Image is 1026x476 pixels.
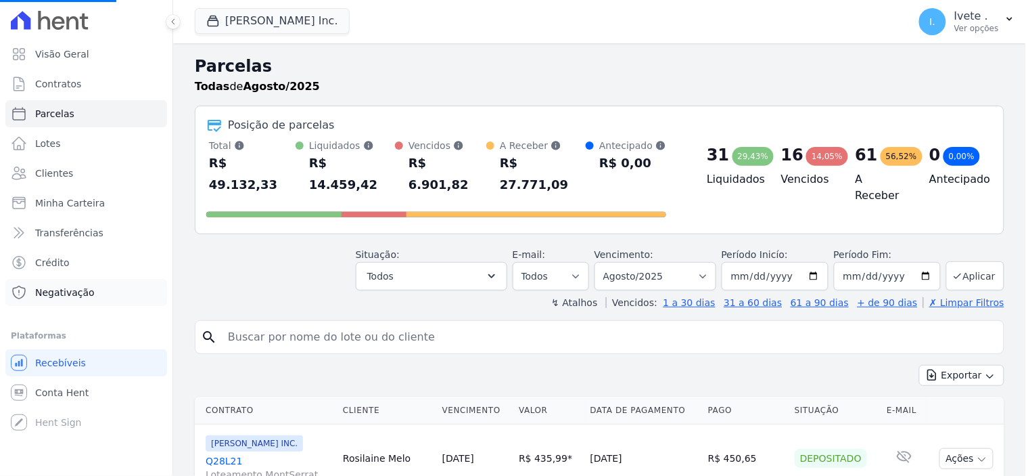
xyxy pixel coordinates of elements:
a: Transferências [5,219,167,246]
input: Buscar por nome do lote ou do cliente [220,324,998,351]
div: Total [209,139,296,152]
th: Valor [513,397,584,425]
div: Posição de parcelas [228,117,335,133]
div: 61 [856,144,878,166]
span: Transferências [35,226,103,240]
div: 0 [929,144,941,166]
span: I. [930,17,936,26]
div: 0,00% [943,147,980,166]
button: I. Ivete . Ver opções [908,3,1026,41]
h2: Parcelas [195,54,1004,79]
div: 31 [707,144,729,166]
p: Ver opções [954,23,999,34]
a: [DATE] [442,453,474,464]
div: R$ 0,00 [599,152,666,174]
span: Conta Hent [35,386,89,399]
th: Contrato [195,397,337,425]
th: Data de Pagamento [585,397,703,425]
span: Negativação [35,286,95,299]
p: Ivete . [954,9,999,23]
a: Parcelas [5,100,167,127]
div: 29,43% [732,147,774,166]
div: R$ 27.771,09 [500,152,586,196]
button: Todos [356,262,507,290]
a: Negativação [5,279,167,306]
span: Clientes [35,167,73,180]
div: A Receber [500,139,586,152]
a: 31 a 60 dias [724,297,782,308]
div: R$ 14.459,42 [309,152,395,196]
a: Conta Hent [5,379,167,406]
label: ↯ Atalhos [551,297,597,308]
th: E-mail [881,397,927,425]
div: R$ 49.132,33 [209,152,296,196]
strong: Agosto/2025 [243,80,320,93]
a: Lotes [5,130,167,157]
button: Aplicar [946,261,1004,290]
label: Período Fim: [834,248,941,262]
p: de [195,79,320,95]
div: R$ 6.901,82 [409,152,486,196]
label: Período Inicío: [722,249,788,260]
th: Cliente [337,397,437,425]
div: Antecipado [599,139,666,152]
span: Parcelas [35,107,74,121]
th: Situação [789,397,881,425]
a: + de 90 dias [858,297,918,308]
a: Recebíveis [5,349,167,376]
th: Pago [703,397,789,425]
h4: A Receber [856,171,908,204]
div: 16 [781,144,803,166]
span: Recebíveis [35,356,86,370]
div: Liquidados [309,139,395,152]
span: Todos [367,268,394,284]
a: Crédito [5,249,167,276]
span: Crédito [35,256,70,269]
label: Vencimento: [594,249,653,260]
h4: Vencidos [781,171,834,188]
div: Plataformas [11,328,162,344]
a: Contratos [5,70,167,98]
a: ✗ Limpar Filtros [923,297,1004,308]
div: Vencidos [409,139,486,152]
h4: Antecipado [929,171,982,188]
button: Ações [939,448,994,469]
strong: Todas [195,80,230,93]
label: Vencidos: [606,297,657,308]
button: [PERSON_NAME] Inc. [195,8,350,34]
h4: Liquidados [707,171,760,188]
a: 61 a 90 dias [791,297,849,308]
label: E-mail: [513,249,546,260]
div: Depositado [795,449,867,468]
a: Visão Geral [5,41,167,68]
span: Minha Carteira [35,196,105,210]
a: Minha Carteira [5,190,167,217]
a: Clientes [5,160,167,187]
div: 14,05% [806,147,848,166]
div: 56,52% [881,147,923,166]
span: [PERSON_NAME] INC. [206,435,303,452]
span: Visão Geral [35,47,89,61]
label: Situação: [356,249,400,260]
span: Lotes [35,137,61,150]
th: Vencimento [437,397,514,425]
a: 1 a 30 dias [663,297,716,308]
span: Contratos [35,77,81,91]
i: search [201,329,217,345]
button: Exportar [919,365,1004,386]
